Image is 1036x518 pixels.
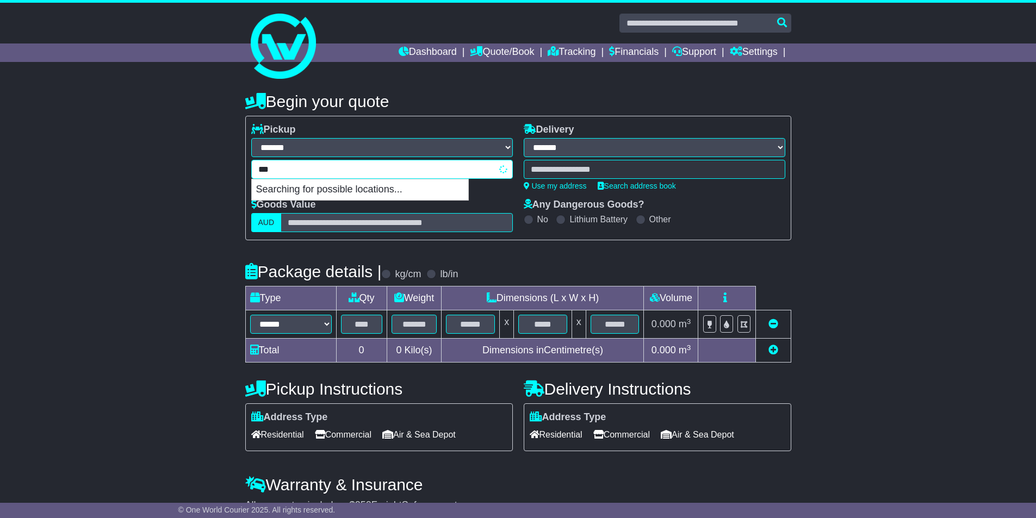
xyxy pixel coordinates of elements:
label: Address Type [251,411,328,423]
span: 0.000 [652,345,676,355]
td: Total [245,339,336,363]
td: Type [245,286,336,310]
label: kg/cm [395,269,421,280]
label: Address Type [530,411,606,423]
span: 0.000 [652,319,676,329]
label: Delivery [524,124,574,136]
label: AUD [251,213,282,232]
label: lb/in [440,269,458,280]
label: Goods Value [251,199,316,211]
a: Add new item [768,345,778,355]
a: Support [672,43,716,62]
a: Search address book [598,182,676,190]
a: Quote/Book [470,43,534,62]
h4: Begin your quote [245,92,791,110]
h4: Warranty & Insurance [245,476,791,494]
sup: 3 [687,344,691,352]
label: Any Dangerous Goods? [524,199,644,211]
div: All our quotes include a $ FreightSafe warranty. [245,500,791,511]
span: Commercial [315,426,371,443]
typeahead: Please provide city [251,160,513,179]
label: Other [649,214,671,224]
sup: 3 [687,317,691,326]
a: Settings [730,43,778,62]
a: Tracking [548,43,595,62]
td: Weight [387,286,442,310]
span: m [679,345,691,355]
label: No [537,214,548,224]
span: Residential [251,426,304,443]
a: Financials [609,43,659,62]
p: Searching for possible locations... [252,179,468,200]
span: Commercial [593,426,650,443]
td: Dimensions in Centimetre(s) [442,339,644,363]
td: Dimensions (L x W x H) [442,286,644,310]
span: Air & Sea Depot [382,426,456,443]
span: © One World Courier 2025. All rights reserved. [178,505,336,514]
span: m [679,319,691,329]
a: Dashboard [399,43,457,62]
a: Remove this item [768,319,778,329]
td: 0 [336,339,387,363]
td: Kilo(s) [387,339,442,363]
td: x [572,310,586,339]
label: Pickup [251,124,296,136]
a: Use my address [524,182,587,190]
span: Air & Sea Depot [661,426,734,443]
td: Qty [336,286,387,310]
h4: Package details | [245,263,382,280]
span: 0 [396,345,401,355]
span: Residential [530,426,582,443]
td: Volume [644,286,698,310]
h4: Delivery Instructions [524,380,791,398]
h4: Pickup Instructions [245,380,513,398]
label: Lithium Battery [569,214,628,224]
td: x [500,310,514,339]
span: 250 [355,500,371,510]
